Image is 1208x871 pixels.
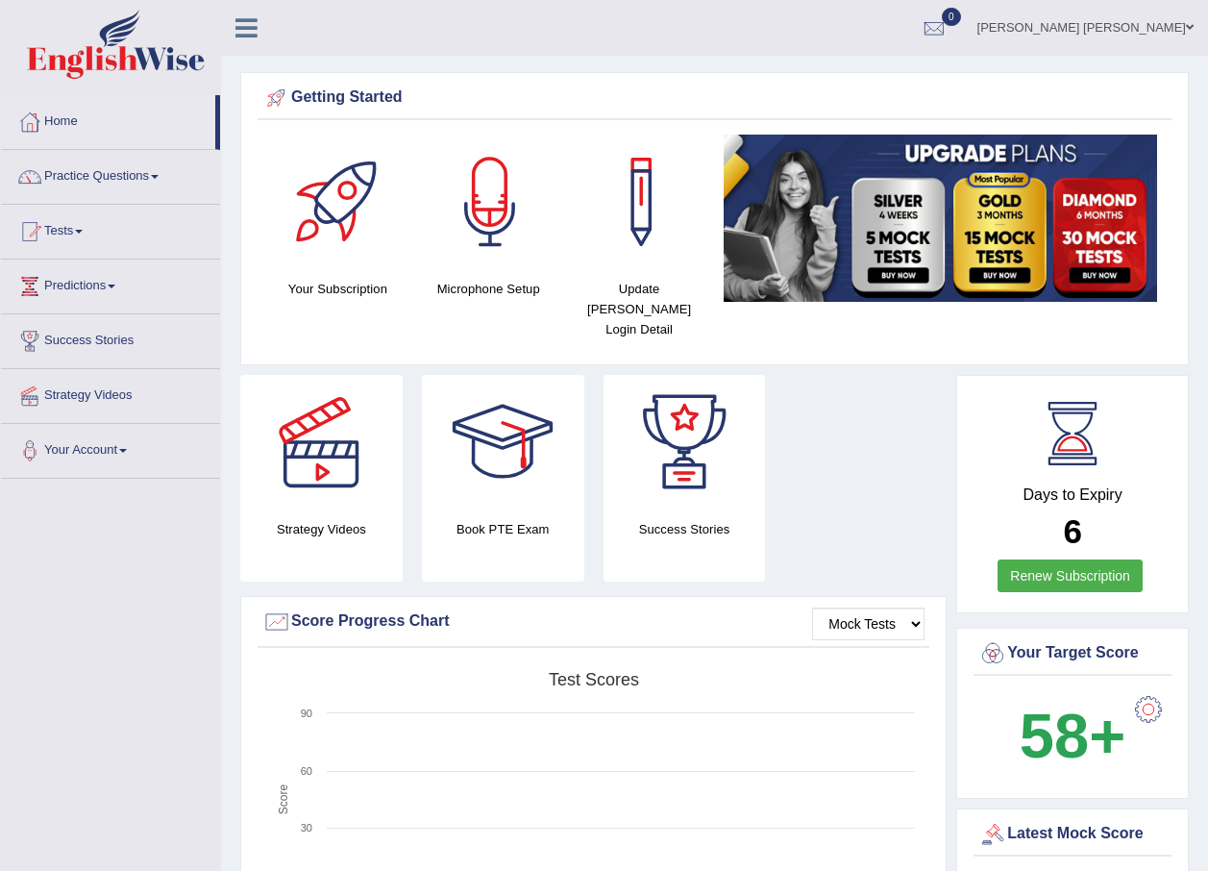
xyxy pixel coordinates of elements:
[978,820,1167,849] div: Latest Mock Score
[549,670,639,689] tspan: Test scores
[262,84,1167,112] div: Getting Started
[978,486,1167,504] h4: Days to Expiry
[998,560,1143,592] a: Renew Subscription
[1,150,220,198] a: Practice Questions
[604,519,766,539] h4: Success Stories
[1,424,220,472] a: Your Account
[1020,701,1125,771] b: 58+
[574,279,705,339] h4: Update [PERSON_NAME] Login Detail
[1,314,220,362] a: Success Stories
[978,639,1167,668] div: Your Target Score
[423,279,555,299] h4: Microphone Setup
[1,369,220,417] a: Strategy Videos
[262,608,924,636] div: Score Progress Chart
[724,135,1157,302] img: small5.jpg
[1,95,215,143] a: Home
[240,519,403,539] h4: Strategy Videos
[422,519,584,539] h4: Book PTE Exam
[277,784,290,815] tspan: Score
[301,822,312,834] text: 30
[1,205,220,253] a: Tests
[301,708,312,719] text: 90
[272,279,404,299] h4: Your Subscription
[1063,512,1081,550] b: 6
[1,260,220,308] a: Predictions
[301,765,312,777] text: 60
[942,8,961,26] span: 0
